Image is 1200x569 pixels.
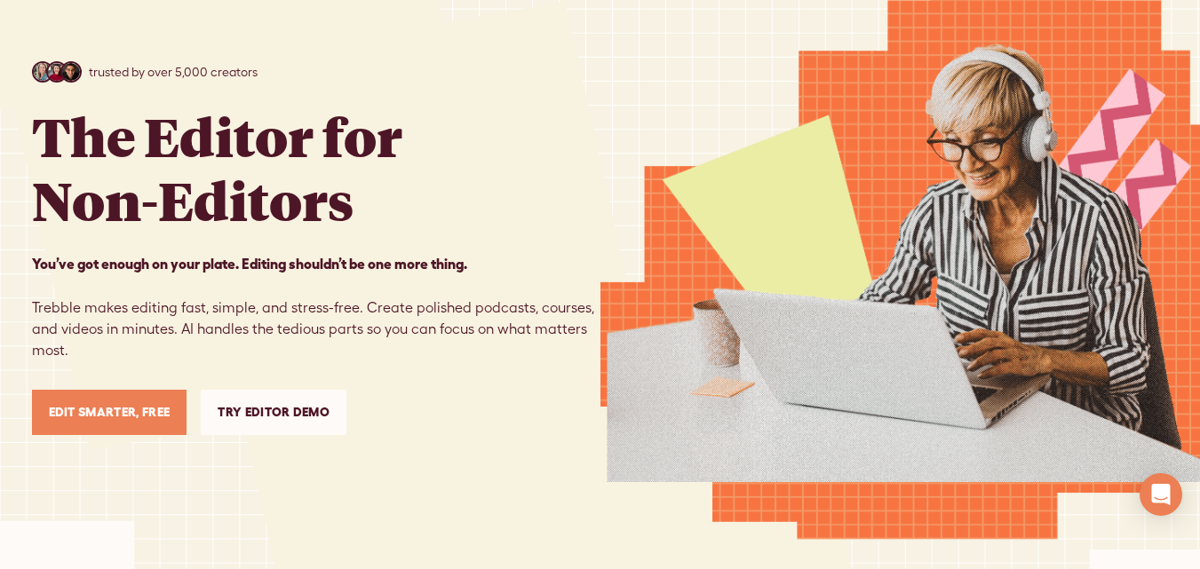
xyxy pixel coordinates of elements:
[1140,473,1182,516] div: Open Intercom Messenger
[89,63,258,82] p: trusted by over 5,000 creators
[32,253,600,361] p: Trebble makes editing fast, simple, and stress-free. Create polished podcasts, courses, and video...
[32,104,402,232] h1: The Editor for Non-Editors
[32,256,467,272] strong: You’ve got enough on your plate. Editing shouldn’t be one more thing. ‍
[201,390,346,435] a: Try Editor Demo
[32,390,187,435] a: Edit Smarter, Free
